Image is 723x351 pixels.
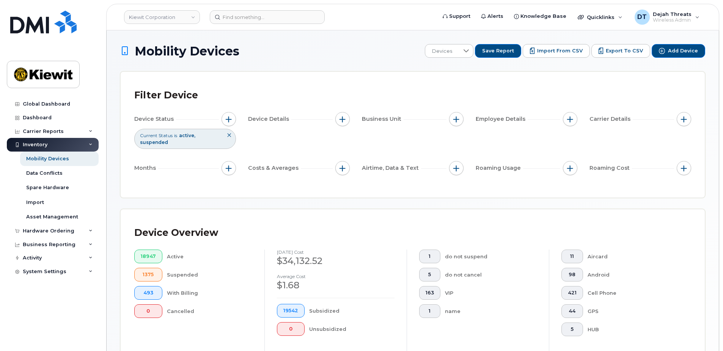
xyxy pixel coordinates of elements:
span: 1 [426,308,434,314]
button: 1375 [134,268,162,281]
button: 493 [134,286,162,300]
span: 1 [426,253,434,259]
div: VIP [445,286,537,300]
span: 44 [568,308,577,314]
button: 163 [419,286,440,300]
div: With Billing [167,286,253,300]
span: Export to CSV [606,47,643,54]
div: Device Overview [134,223,218,243]
div: Filter Device [134,85,198,105]
span: is [174,132,177,139]
div: Suspended [167,268,253,281]
span: Roaming Usage [476,164,523,172]
span: 11 [568,253,577,259]
span: Save Report [482,47,514,54]
span: active [179,133,195,138]
iframe: Messenger Launcher [690,318,717,345]
span: 98 [568,272,577,278]
button: 18947 [134,250,162,263]
span: suspended [140,139,168,145]
span: Device Details [248,115,291,123]
button: Add Device [652,44,705,58]
span: Business Unit [362,115,404,123]
div: Aircard [588,250,679,263]
div: Android [588,268,679,281]
div: Unsubsidized [309,322,395,336]
span: Import from CSV [537,47,583,54]
div: $1.68 [277,279,395,292]
button: 5 [561,323,583,336]
div: Cancelled [167,304,253,318]
button: 5 [419,268,440,281]
span: 421 [568,290,577,296]
div: $34,132.52 [277,255,395,267]
span: 5 [426,272,434,278]
span: Mobility Devices [135,44,239,58]
span: 5 [568,326,577,332]
button: Save Report [475,44,521,58]
h4: [DATE] cost [277,250,395,255]
div: HUB [588,323,679,336]
div: do not cancel [445,268,537,281]
span: Add Device [668,47,698,54]
span: Current Status [140,132,173,139]
button: 44 [561,304,583,318]
button: Import from CSV [523,44,590,58]
div: do not suspend [445,250,537,263]
div: GPS [588,304,679,318]
div: Cell Phone [588,286,679,300]
span: 0 [141,308,156,314]
button: 0 [277,322,305,336]
span: 163 [426,290,434,296]
span: 19542 [283,308,298,314]
button: 98 [561,268,583,281]
button: 19542 [277,304,305,318]
div: Active [167,250,253,263]
div: name [445,304,537,318]
span: 18947 [141,253,156,259]
span: Device Status [134,115,176,123]
button: 0 [134,304,162,318]
span: Devices [425,44,459,58]
button: Export to CSV [591,44,650,58]
span: Carrier Details [589,115,633,123]
button: 421 [561,286,583,300]
h4: Average cost [277,274,395,279]
span: Months [134,164,158,172]
button: 1 [419,250,440,263]
span: 493 [141,290,156,296]
button: 11 [561,250,583,263]
span: Roaming Cost [589,164,632,172]
span: 0 [283,326,298,332]
span: 1375 [141,272,156,278]
span: Airtime, Data & Text [362,164,421,172]
div: Subsidized [309,304,395,318]
span: Employee Details [476,115,528,123]
button: 1 [419,304,440,318]
span: Costs & Averages [248,164,301,172]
